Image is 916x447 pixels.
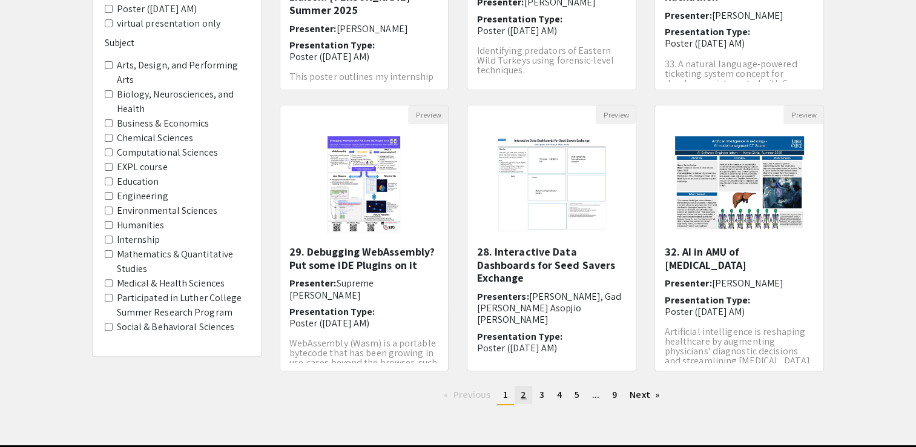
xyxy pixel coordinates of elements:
label: EXPL course [117,160,168,174]
label: virtual presentation only [117,16,221,31]
label: Biology, Neurosciences, and Health [117,87,249,116]
span: 5 [575,388,579,401]
label: Environmental Sciences [117,204,217,218]
h6: Presenter: [289,277,440,300]
p: Poster ([DATE] AM) [289,317,440,329]
label: Arts, Design, and Performing Arts [117,58,249,87]
p: Poster ([DATE] AM) [476,342,627,354]
p: This poster outlines my internship experience with the Luther College Summer Programming Office, ... [289,72,440,111]
h6: Subject [105,37,249,48]
label: Participated in Luther College Summer Research Program [117,291,249,320]
p: Poster ([DATE] AM) [476,25,627,36]
span: [PERSON_NAME] [337,22,408,35]
span: [PERSON_NAME] [711,9,783,22]
iframe: Chat [9,392,51,438]
span: ... [592,388,599,401]
h5: 32. AI in AMU of [MEDICAL_DATA] [664,245,814,271]
label: Social & Behavioral Sciences [117,320,235,334]
button: Preview [783,105,823,124]
label: Engineering [117,189,168,204]
span: [PERSON_NAME] [711,277,783,290]
span: Presentation Type: [476,330,562,343]
span: 2 [521,388,526,401]
div: Open Presentation <p><strong>28. Interactive Data Dashboards for Seed Savers Exchange</strong></p> [467,105,636,371]
h6: Presenter: [289,23,440,35]
h6: Presenter: [664,10,814,21]
label: Business & Economics [117,116,209,131]
p: Poster ([DATE] AM) [664,38,814,49]
span: Presentation Type: [664,25,750,38]
label: Internship [117,233,160,247]
span: 3 [539,388,544,401]
span: 1 [503,388,508,401]
h6: Presenter: [664,277,814,289]
p: Poster ([DATE] AM) [664,306,814,317]
p: Poster ([DATE] AM) [289,51,440,62]
label: Medical & Health Sciences [117,276,225,291]
span: 9 [612,388,617,401]
label: Mathematics & Quantitative Studies [117,247,249,276]
label: Chemical Sciences [117,131,194,145]
label: Humanities [117,218,165,233]
a: Next page [624,386,665,404]
p: Artificial intelligence is reshaping healthcare by augmenting physicians’ diagnostic decisions an... [664,327,814,376]
span: Collaborate with Seed Savers Exchange to explore data-informed questions r... [476,362,625,394]
span: Presentation Type: [289,305,375,318]
img: <p>29. Debugging WebAssembly? Put some IDE Plugins on it</p> [315,124,412,245]
h5: 28. Interactive Data Dashboards for Seed Savers Exchange [476,245,627,285]
img: <p>32. AI in AMU of Radiology</p> [663,124,816,245]
p: 33. A natural language-powered ticketing system concept for developers, integrated with Cursor IDE. [664,59,814,98]
img: <p><strong>28. Interactive Data Dashboards for Seed Savers Exchange</strong></p> [483,124,621,245]
label: Education [117,174,159,189]
label: Computational Sciences [117,145,218,160]
h6: Presenters: [476,291,627,326]
ul: Pagination [280,386,825,405]
p: WebAssembly (Wasm) is a portable bytecode that has been growing in use-cases beyond the browser, ... [289,339,440,377]
button: Preview [408,105,448,124]
label: Poster ([DATE] AM) [117,2,197,16]
span: Presentation Type: [664,294,750,306]
span: Supreme [PERSON_NAME] [289,277,374,301]
span: Presentation Type: [476,13,562,25]
h5: 29. Debugging WebAssembly? Put some IDE Plugins on it [289,245,440,271]
span: [PERSON_NAME], Gad [PERSON_NAME] Asopjio [PERSON_NAME] [476,290,621,326]
span: 4 [557,388,562,401]
button: Preview [596,105,636,124]
span: Previous [453,388,490,401]
div: Open Presentation <p>29. Debugging WebAssembly? Put some IDE Plugins on it</p> [280,105,449,371]
span: Presentation Type: [289,39,375,51]
div: Open Presentation <p>32. AI in AMU of Radiology</p> [654,105,824,371]
p: Identifying predators of Eastern Wild Turkeys using forensic-level techniques. [476,46,627,75]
